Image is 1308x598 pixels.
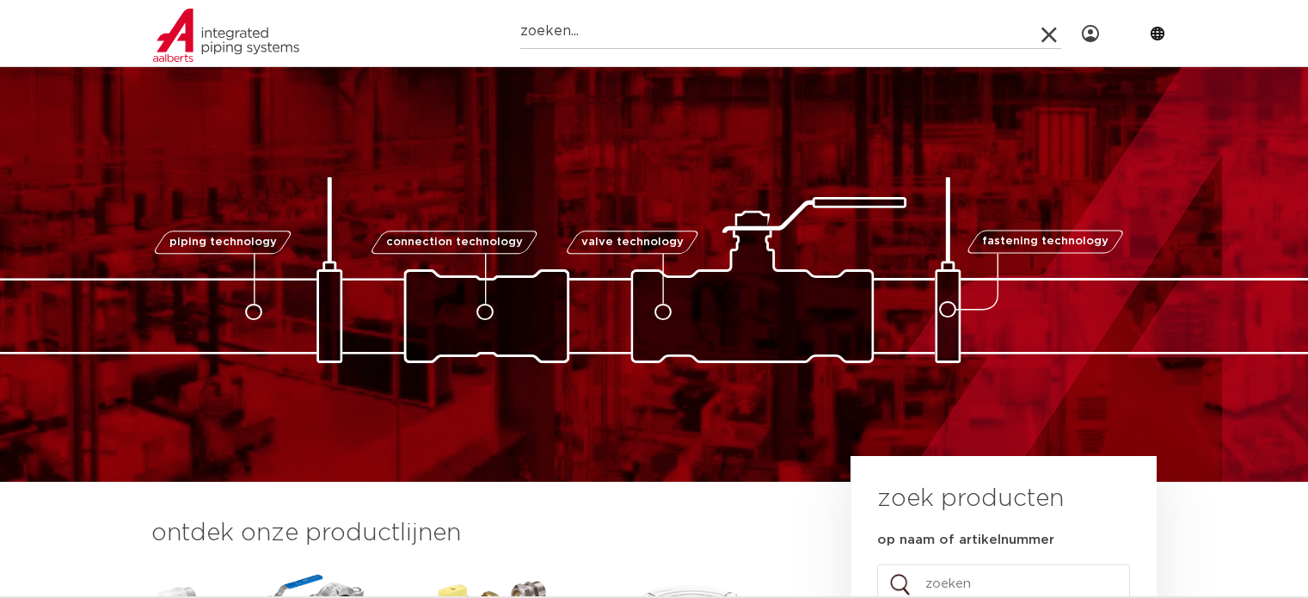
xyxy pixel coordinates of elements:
span: fastening technology [982,237,1108,248]
h3: zoek producten [877,482,1064,516]
span: valve technology [581,237,684,248]
span: piping technology [169,237,277,248]
input: zoeken... [520,15,1061,49]
h3: ontdek onze productlijnen [151,516,793,551]
span: connection technology [385,237,522,248]
label: op naam of artikelnummer [877,532,1054,549]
